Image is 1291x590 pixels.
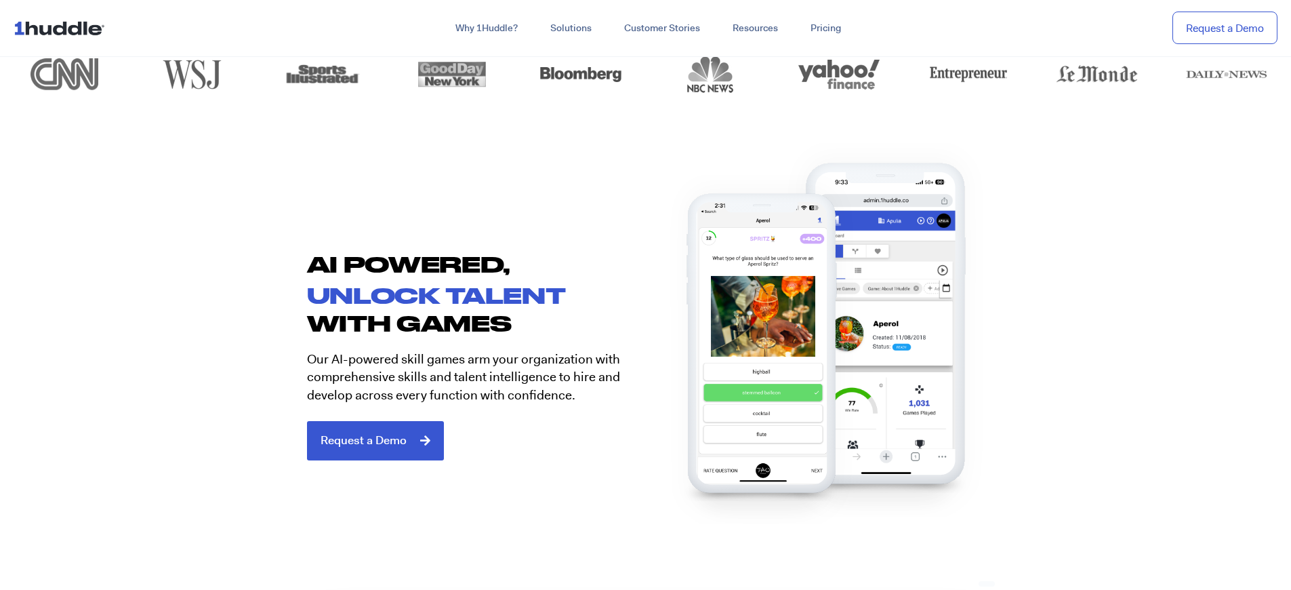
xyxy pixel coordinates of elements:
img: logo_nbc [663,56,758,93]
h2: unlock talent [307,285,646,306]
a: Customer Stories [608,16,716,41]
div: 7 of 12 [516,56,646,93]
a: logo_yahoo [775,56,904,93]
h2: with games [307,313,646,334]
a: logo_goodday [388,56,517,93]
img: logo_goodday [405,56,499,93]
div: 11 of 12 [1033,56,1162,93]
div: 10 of 12 [904,56,1033,93]
div: 4 of 12 [129,56,259,93]
img: logo_lemonde [1050,56,1145,93]
a: logo_nbc [646,56,775,93]
a: logo_wsj [129,56,259,93]
div: 8 of 12 [646,56,775,93]
p: Our AI-powered skill games arm your organization with comprehensive skills and talent intelligenc... [307,351,636,405]
img: logo_entrepreneur [921,56,1016,93]
div: 6 of 12 [388,56,517,93]
a: Request a Demo [1172,12,1277,45]
img: logo_dailynews [1179,56,1274,93]
a: Pricing [794,16,857,41]
a: logo_bloomberg [516,56,646,93]
img: logo_wsj [146,56,241,93]
img: logo_yahoo [792,56,886,93]
a: logo_entrepreneur [904,56,1033,93]
a: Solutions [534,16,608,41]
a: Resources [716,16,794,41]
h2: AI POWERED, [307,250,646,277]
img: ... [14,15,110,41]
span: Request a Demo [321,435,407,447]
img: logo_sports [275,56,370,93]
a: Request a Demo [307,421,444,460]
img: logo_cnn [17,56,112,93]
a: logo_lemonde [1033,56,1162,93]
a: Why 1Huddle? [439,16,534,41]
a: logo_sports [258,56,388,93]
img: logo_bloomberg [533,56,628,93]
div: 5 of 12 [258,56,388,93]
div: 9 of 12 [775,56,904,93]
